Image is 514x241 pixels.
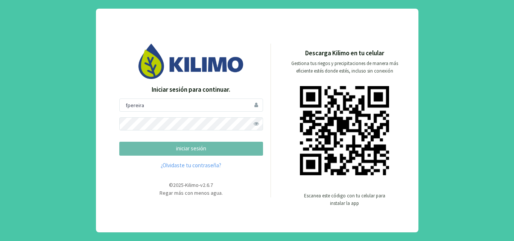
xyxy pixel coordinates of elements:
[126,144,257,153] p: iniciar sesión
[169,182,173,188] span: ©
[305,49,384,58] p: Descarga Kilimo en tu celular
[199,182,200,188] span: -
[185,182,199,188] span: Kilimo
[119,142,263,156] button: iniciar sesión
[119,161,263,170] a: ¿Olvidaste tu contraseña?
[173,182,184,188] span: 2025
[287,60,403,75] p: Gestiona tus riegos y precipitaciones de manera más eficiente estés donde estés, incluso sin cone...
[160,189,223,196] span: Regar más con menos agua.
[119,99,263,112] input: Usuario
[138,44,244,79] img: Image
[119,85,263,95] p: Iniciar sesión para continuar.
[303,192,386,207] p: Escanea este código con tu celular para instalar la app
[200,182,213,188] span: v2.6.7
[184,182,185,188] span: -
[300,86,389,175] img: qr code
